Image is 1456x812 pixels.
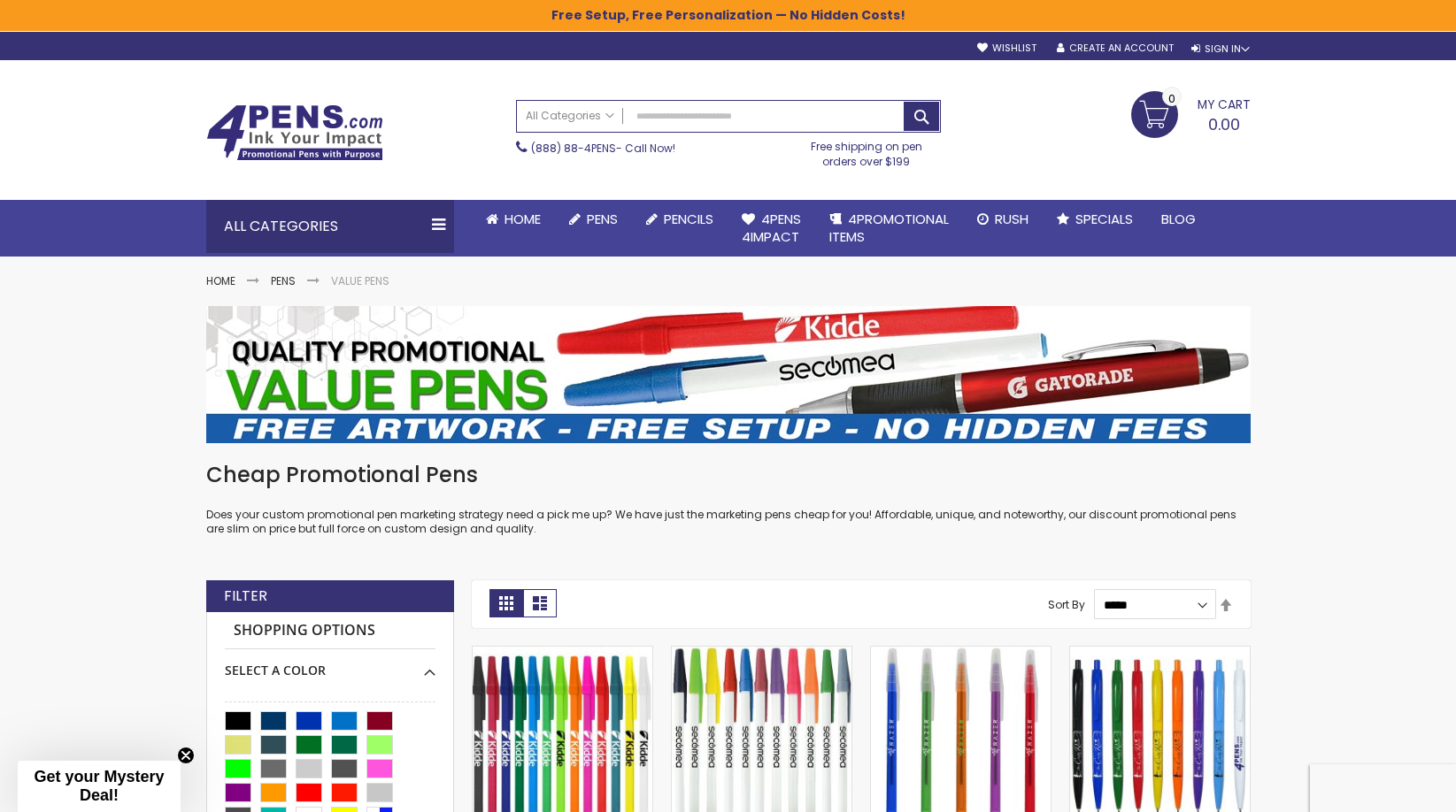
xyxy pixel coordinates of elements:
span: - Call Now! [531,141,675,156]
span: 0.00 [1208,113,1240,135]
div: Does your custom promotional pen marketing strategy need a pick me up? We have just the marketing... [206,461,1251,536]
a: Create an Account [1057,42,1174,55]
div: Select A Color [225,649,435,679]
strong: Filter [224,586,267,606]
a: Home [206,273,235,288]
a: All Categories [517,101,623,130]
a: Custom Cambria Plastic Retractable Ballpoint Pen - Monochromatic Body Color [1070,646,1250,661]
a: Specials [1043,200,1147,239]
a: Pens [271,273,296,288]
a: Belfast B Value Stick Pen [473,646,652,661]
a: 4Pens4impact [728,200,815,257]
span: Blog [1161,210,1196,228]
label: Sort By [1048,597,1085,612]
a: Belfast Translucent Value Stick Pen [871,646,1051,661]
a: 0.00 0 [1131,91,1251,135]
span: Specials [1075,210,1133,228]
iframe: Google Customer Reviews [1310,764,1456,812]
span: All Categories [526,109,614,123]
div: Get your Mystery Deal!Close teaser [18,761,181,812]
a: Pencils [632,200,728,239]
a: 4PROMOTIONALITEMS [815,200,963,257]
a: Belfast Value Stick Pen [672,646,851,661]
div: Free shipping on pen orders over $199 [792,133,941,168]
span: 0 [1168,90,1175,107]
a: (888) 88-4PENS [531,141,616,156]
span: 4PROMOTIONAL ITEMS [829,210,949,246]
a: Blog [1147,200,1210,239]
img: Value Pens [206,306,1251,443]
div: All Categories [206,200,454,253]
a: Home [472,200,555,239]
a: Wishlist [977,42,1036,55]
strong: Grid [489,589,523,617]
img: 4Pens Custom Pens and Promotional Products [206,104,383,161]
span: Pens [587,210,618,228]
div: Sign In [1191,42,1250,56]
button: Close teaser [177,747,195,764]
span: Rush [995,210,1028,228]
a: Pens [555,200,632,239]
strong: Value Pens [331,273,389,288]
h1: Cheap Promotional Pens [206,461,1251,489]
span: Home [505,210,541,228]
strong: Shopping Options [225,612,435,650]
span: Pencils [664,210,713,228]
a: Rush [963,200,1043,239]
span: 4Pens 4impact [742,210,801,246]
span: Get your Mystery Deal! [34,768,164,804]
